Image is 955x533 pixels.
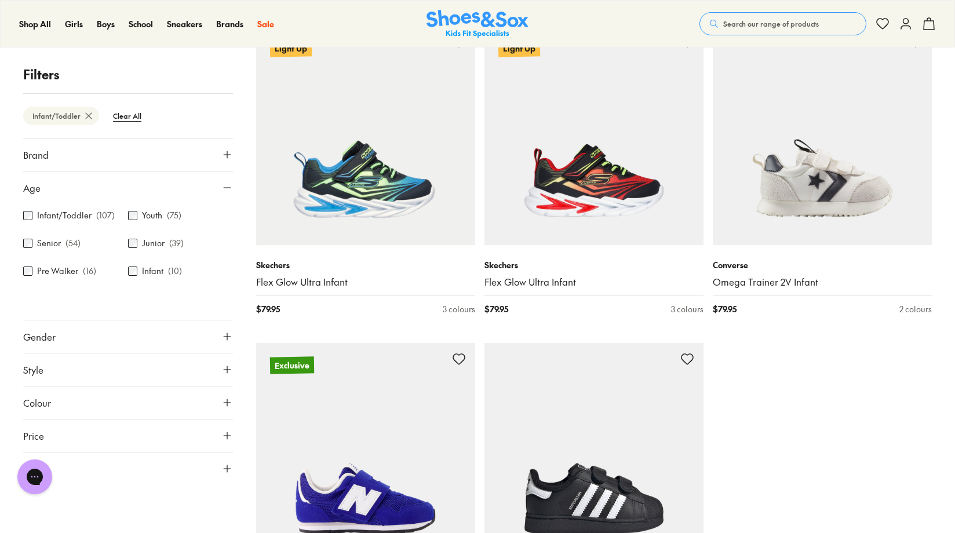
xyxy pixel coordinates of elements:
[23,320,233,353] button: Gender
[23,330,56,344] span: Gender
[97,18,115,30] a: Boys
[142,265,163,278] label: Infant
[256,26,475,245] a: Light Up
[498,39,540,57] p: Light Up
[104,105,151,126] btn: Clear All
[23,138,233,171] button: Brand
[83,265,96,278] p: ( 16 )
[37,238,61,250] label: Senior
[23,107,99,125] btn: Infant/Toddler
[23,396,51,410] span: Colour
[12,455,58,498] iframe: Gorgias live chat messenger
[713,276,932,289] a: Omega Trainer 2V Infant
[270,356,314,374] p: Exclusive
[169,238,184,250] p: ( 39 )
[23,148,49,162] span: Brand
[96,210,115,222] p: ( 107 )
[270,39,312,57] p: Light Up
[484,26,704,245] a: Light Up
[23,181,41,195] span: Age
[427,10,528,38] img: SNS_Logo_Responsive.svg
[142,238,165,250] label: Junior
[168,265,182,278] p: ( 10 )
[37,210,92,222] label: Infant/Toddler
[129,18,153,30] a: School
[699,12,866,35] button: Search our range of products
[23,419,233,452] button: Price
[256,303,280,315] span: $ 79.95
[23,353,233,386] button: Style
[19,18,51,30] a: Shop All
[23,452,233,485] button: Size
[216,18,243,30] a: Brands
[427,10,528,38] a: Shoes & Sox
[142,210,162,222] label: Youth
[23,65,233,84] p: Filters
[23,171,233,204] button: Age
[167,18,202,30] a: Sneakers
[484,259,704,271] p: Skechers
[23,363,43,377] span: Style
[484,303,508,315] span: $ 79.95
[23,386,233,419] button: Colour
[443,303,475,315] div: 3 colours
[723,19,819,29] span: Search our range of products
[257,18,274,30] a: Sale
[256,276,475,289] a: Flex Glow Ultra Infant
[713,303,737,315] span: $ 79.95
[713,259,932,271] p: Converse
[671,303,704,315] div: 3 colours
[484,276,704,289] a: Flex Glow Ultra Infant
[65,238,81,250] p: ( 54 )
[37,265,78,278] label: Pre Walker
[256,259,475,271] p: Skechers
[899,303,932,315] div: 2 colours
[23,429,44,443] span: Price
[65,18,83,30] a: Girls
[167,210,181,222] p: ( 75 )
